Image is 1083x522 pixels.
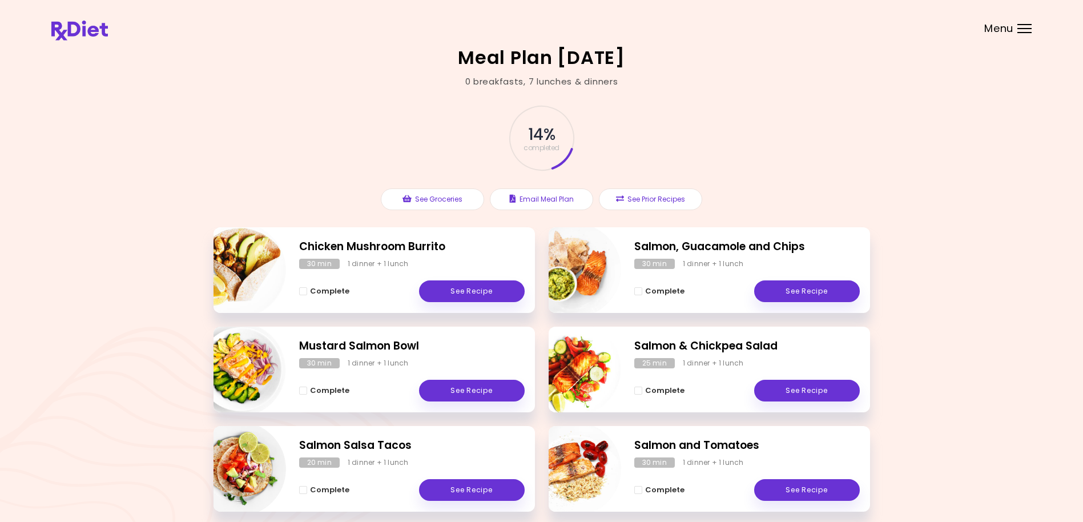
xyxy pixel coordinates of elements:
img: Info - Salmon & Chickpea Salad [526,322,621,417]
div: 30 min [299,259,340,269]
img: Info - Chicken Mushroom Burrito [191,223,286,318]
div: 1 dinner + 1 lunch [348,457,409,468]
a: See Recipe - Salmon & Chickpea Salad [754,380,860,401]
span: Menu [984,23,1013,34]
img: Info - Salmon, Guacamole and Chips [526,223,621,318]
img: RxDiet [51,21,108,41]
span: Complete [310,386,349,395]
button: Complete - Mustard Salmon Bowl [299,384,349,397]
div: 20 min [299,457,340,468]
span: Complete [645,287,685,296]
div: 30 min [299,358,340,368]
div: 1 dinner + 1 lunch [348,358,409,368]
div: 30 min [634,259,675,269]
div: 30 min [634,457,675,468]
img: Info - Salmon and Tomatoes [526,421,621,516]
div: 1 dinner + 1 lunch [683,358,744,368]
button: See Prior Recipes [599,188,702,210]
a: See Recipe - Mustard Salmon Bowl [419,380,525,401]
a: See Recipe - Salmon Salsa Tacos [419,479,525,501]
button: Complete - Salmon and Tomatoes [634,483,685,497]
span: Complete [310,485,349,495]
h2: Salmon and Tomatoes [634,437,860,454]
a: See Recipe - Chicken Mushroom Burrito [419,280,525,302]
div: 1 dinner + 1 lunch [683,457,744,468]
span: Complete [310,287,349,296]
button: Complete - Chicken Mushroom Burrito [299,284,349,298]
button: Complete - Salmon & Chickpea Salad [634,384,685,397]
h2: Meal Plan [DATE] [458,49,625,67]
button: Complete - Salmon, Guacamole and Chips [634,284,685,298]
button: Complete - Salmon Salsa Tacos [299,483,349,497]
span: completed [524,144,559,151]
span: Complete [645,485,685,495]
h2: Mustard Salmon Bowl [299,338,525,355]
h2: Salmon & Chickpea Salad [634,338,860,355]
button: See Groceries [381,188,484,210]
h2: Salmon Salsa Tacos [299,437,525,454]
a: See Recipe - Salmon, Guacamole and Chips [754,280,860,302]
h2: Chicken Mushroom Burrito [299,239,525,255]
span: Complete [645,386,685,395]
a: See Recipe - Salmon and Tomatoes [754,479,860,501]
div: 1 dinner + 1 lunch [348,259,409,269]
div: 1 dinner + 1 lunch [683,259,744,269]
img: Info - Salmon Salsa Tacos [191,421,286,516]
img: Info - Mustard Salmon Bowl [191,322,286,417]
h2: Salmon, Guacamole and Chips [634,239,860,255]
div: 0 breakfasts , 7 lunches & dinners [465,75,618,89]
div: 25 min [634,358,675,368]
button: Email Meal Plan [490,188,593,210]
span: 14 % [528,125,554,144]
